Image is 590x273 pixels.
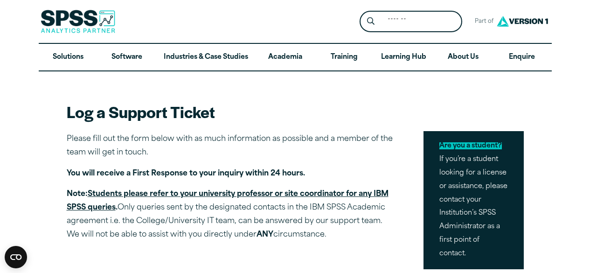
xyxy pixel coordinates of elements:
a: Solutions [39,44,97,71]
p: Only queries sent by the designated contacts in the IBM SPSS Academic agreement i.e. the College/... [67,188,394,241]
img: SPSS Analytics Partner [41,10,115,33]
span: Part of [470,15,494,28]
p: If you’re a student looking for a license or assistance, please contact your Institution’s SPSS A... [423,131,524,269]
button: Open CMP widget [5,246,27,268]
a: Learning Hub [374,44,434,71]
p: Please fill out the form below with as much information as possible and a member of the team will... [67,133,394,160]
form: Site Header Search Form [360,11,462,33]
a: About Us [434,44,493,71]
strong: ANY [257,231,273,238]
a: Academia [256,44,314,71]
strong: Note: . [67,190,389,211]
a: Enquire [493,44,551,71]
button: Search magnifying glass icon [362,13,379,30]
h2: Log a Support Ticket [67,101,394,122]
svg: Search magnifying glass icon [367,17,375,25]
u: Students please refer to your university professor or site coordinator for any IBM SPSS queries [67,190,389,211]
a: Industries & Case Studies [156,44,256,71]
a: Software [97,44,156,71]
nav: Desktop version of site main menu [39,44,552,71]
strong: You will receive a First Response to your inquiry within 24 hours. [67,170,305,177]
img: Version1 Logo [494,13,550,30]
a: Training [314,44,373,71]
mark: Are you a student? [439,142,502,149]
